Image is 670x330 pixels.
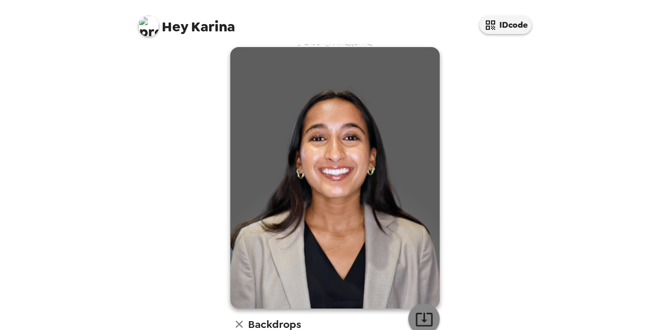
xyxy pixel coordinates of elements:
[230,47,440,309] img: user
[162,17,188,36] span: Hey
[138,10,235,34] span: Karina
[479,16,532,34] button: IDcode
[138,16,159,37] img: profile pic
